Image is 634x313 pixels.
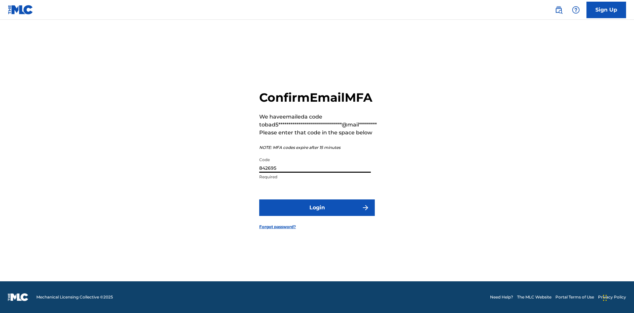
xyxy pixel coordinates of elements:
img: search [555,6,563,14]
img: MLC Logo [8,5,33,15]
a: Need Help? [490,294,513,300]
a: Forgot password? [259,224,296,230]
p: Please enter that code in the space below [259,129,377,137]
div: Drag [603,288,607,308]
a: Sign Up [586,2,626,18]
a: Public Search [552,3,565,17]
img: help [572,6,580,14]
a: The MLC Website [517,294,551,300]
a: Privacy Policy [598,294,626,300]
p: NOTE: MFA codes expire after 15 minutes [259,145,377,151]
p: Required [259,174,371,180]
h2: Confirm Email MFA [259,90,377,105]
iframe: Chat Widget [601,281,634,313]
div: Help [569,3,582,17]
a: Portal Terms of Use [555,294,594,300]
span: Mechanical Licensing Collective © 2025 [36,294,113,300]
img: logo [8,293,28,301]
img: f7272a7cc735f4ea7f67.svg [362,204,370,212]
button: Login [259,199,375,216]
